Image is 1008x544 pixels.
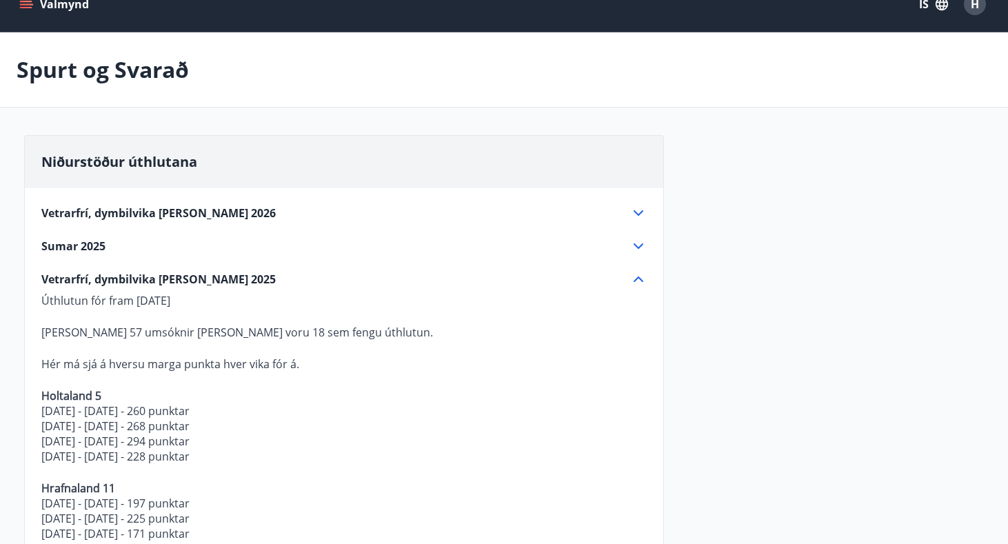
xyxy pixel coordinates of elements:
p: Úthlutun fór fram [DATE] [41,293,647,308]
div: Vetrarfrí, dymbilvika [PERSON_NAME] 2026 [41,205,647,221]
p: [DATE] - [DATE] - 268 punktar [41,419,647,434]
div: Vetrarfrí, dymbilvika [PERSON_NAME] 2025 [41,271,647,288]
p: Spurt og Svarað [17,54,189,85]
p: [DATE] - [DATE] - 171 punktar [41,526,647,541]
p: [DATE] - [DATE] - 197 punktar [41,496,647,511]
p: [DATE] - [DATE] - 260 punktar [41,403,647,419]
span: Vetrarfrí, dymbilvika [PERSON_NAME] 2025 [41,272,276,287]
span: Sumar 2025 [41,239,105,254]
span: Niðurstöður úthlutana [41,152,197,171]
p: [PERSON_NAME] 57 umsóknir [PERSON_NAME] voru 18 sem fengu úthlutun. [41,325,647,340]
p: Hér má sjá á hversu marga punkta hver vika fór á. [41,356,647,372]
span: Vetrarfrí, dymbilvika [PERSON_NAME] 2026 [41,205,276,221]
strong: Holtaland 5 [41,388,101,403]
p: [DATE] - [DATE] - 225 punktar [41,511,647,526]
p: [DATE] - [DATE] - 228 punktar [41,449,647,464]
div: Sumar 2025 [41,238,647,254]
strong: Hrafnaland 11 [41,481,115,496]
p: [DATE] - [DATE] - 294 punktar [41,434,647,449]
